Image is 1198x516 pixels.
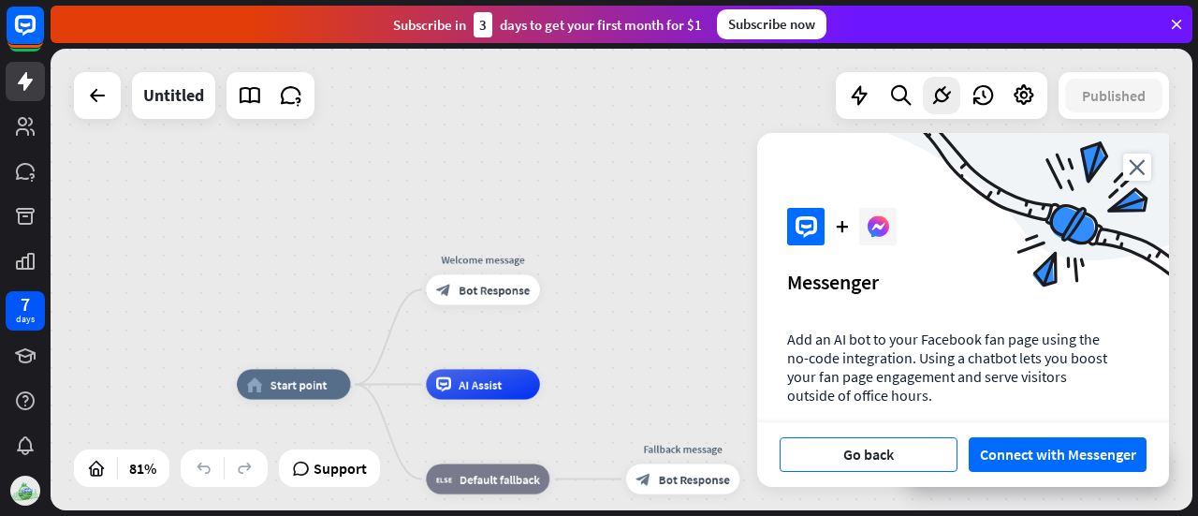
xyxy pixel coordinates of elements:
[459,376,502,391] span: AI Assist
[436,471,452,486] i: block_fallback
[6,291,45,331] a: 7 days
[21,296,30,313] div: 7
[15,7,71,64] button: Open LiveChat chat widget
[124,453,162,483] div: 81%
[659,471,730,486] span: Bot Response
[314,453,367,483] span: Support
[415,252,551,267] div: Welcome message
[474,12,492,37] div: 3
[460,471,540,486] span: Default fallback
[787,330,1109,405] p: Add an AI bot to your Facebook fan page using the no-code integration. Using a chatbot lets you b...
[787,419,1109,437] p: This integration, among other things, lets you:
[1123,154,1151,181] i: close
[969,437,1147,472] button: Connect with Messenger
[717,9,826,39] div: Subscribe now
[636,471,650,486] i: block_bot_response
[393,12,702,37] div: Subscribe in days to get your first month for $1
[787,269,1139,295] div: Messenger
[247,376,263,391] i: home_2
[459,282,530,297] span: Bot Response
[1065,79,1162,112] button: Published
[615,441,752,456] div: Fallback message
[16,313,35,326] div: days
[143,72,204,119] div: Untitled
[436,282,451,297] i: block_bot_response
[780,437,957,472] button: Go back
[270,376,328,391] span: Start point
[836,221,848,232] i: plus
